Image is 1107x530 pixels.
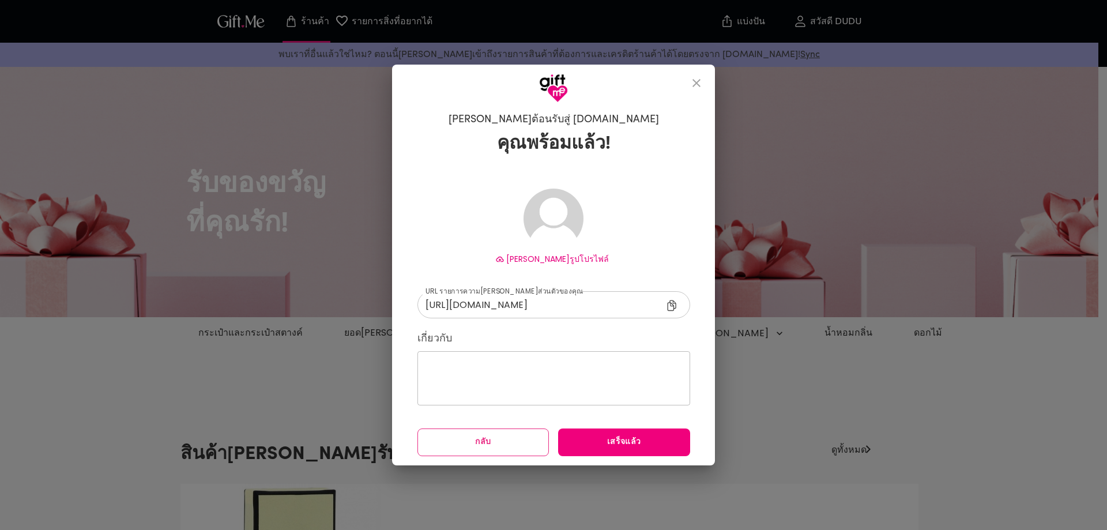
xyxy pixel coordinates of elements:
[475,438,491,446] font: กลับ
[506,253,609,265] font: [PERSON_NAME]รูปโปรไฟล์
[683,69,710,97] button: ปิด
[524,189,583,249] img: อวตาร
[449,115,659,125] font: [PERSON_NAME]ต้อนรับสู่ [DOMAIN_NAME]
[539,74,568,103] img: โลโก้ GiftMe
[497,135,611,153] font: คุณพร้อมแล้ว!
[607,438,641,446] font: เสร็จแล้ว
[417,428,549,456] button: กลับ
[417,334,452,344] font: เกี่ยวกับ
[558,428,690,456] button: เสร็จแล้ว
